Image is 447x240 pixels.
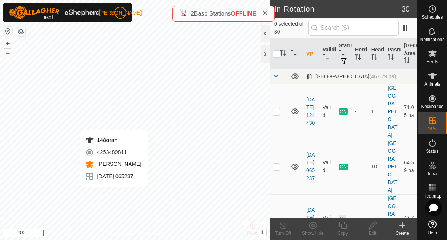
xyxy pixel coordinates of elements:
[426,60,438,64] span: Herds
[371,55,377,61] p-sorticon: Activate to sort
[320,139,336,194] td: Valid
[336,39,352,69] th: Status
[355,55,361,61] p-sorticon: Activate to sort
[306,73,396,80] div: [GEOGRAPHIC_DATA]
[191,10,194,17] span: 2
[3,27,12,36] button: Reset Map
[368,39,385,69] th: Head
[306,97,315,126] a: [DATE] 124430
[420,37,444,42] span: Notifications
[274,4,402,13] h2: In Rotation
[85,136,142,145] div: 148oran
[261,229,263,236] span: i
[422,15,443,19] span: Schedules
[274,20,308,36] span: 0 selected of 30
[339,215,346,229] span: OFF
[320,39,336,69] th: Validity
[306,207,315,236] a: [DATE] 065141
[355,163,365,171] div: -
[16,27,25,36] button: Map Layers
[3,49,12,58] button: –
[387,230,417,237] div: Create
[428,171,437,176] span: Infra
[291,51,297,57] p-sorticon: Activate to sort
[428,127,436,131] span: VPs
[355,108,365,116] div: -
[402,3,410,15] span: 30
[401,39,417,69] th: [GEOGRAPHIC_DATA] Area
[426,149,438,154] span: Status
[401,139,417,194] td: 64.59 ha
[323,55,329,61] p-sorticon: Activate to sort
[401,84,417,139] td: 71.05 ha
[96,161,142,167] span: [PERSON_NAME]
[368,84,385,139] td: 1
[306,152,315,181] a: [DATE] 065237
[339,164,348,170] span: ON
[280,51,286,57] p-sorticon: Activate to sort
[370,73,396,79] span: (467.79 ha)
[99,9,142,17] span: [PERSON_NAME]
[428,231,437,235] span: Help
[339,108,348,115] span: ON
[303,39,320,69] th: VP
[320,84,336,139] td: Valid
[298,230,328,237] div: Show/Hide
[421,104,443,109] span: Neckbands
[105,230,133,237] a: Privacy Policy
[404,59,410,64] p-sorticon: Activate to sort
[268,230,298,237] div: Turn Off
[258,228,266,237] button: i
[388,85,398,138] a: [GEOGRAPHIC_DATA]
[328,230,358,237] div: Copy
[358,230,387,237] div: Edit
[85,172,142,181] div: [DATE] 065237
[194,10,231,17] span: Base Stations
[385,39,401,69] th: Pasture
[339,51,345,57] p-sorticon: Activate to sort
[388,140,398,193] a: [GEOGRAPHIC_DATA]
[3,39,12,48] button: +
[424,82,440,86] span: Animals
[388,55,394,61] p-sorticon: Activate to sort
[85,148,142,157] div: 4253489811
[368,139,385,194] td: 10
[9,6,102,19] img: Gallagher Logo
[231,10,256,17] span: OFFLINE
[352,39,368,69] th: Herd
[423,194,441,198] span: Heatmap
[418,217,447,238] a: Help
[142,230,164,237] a: Contact Us
[308,20,399,36] input: Search (S)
